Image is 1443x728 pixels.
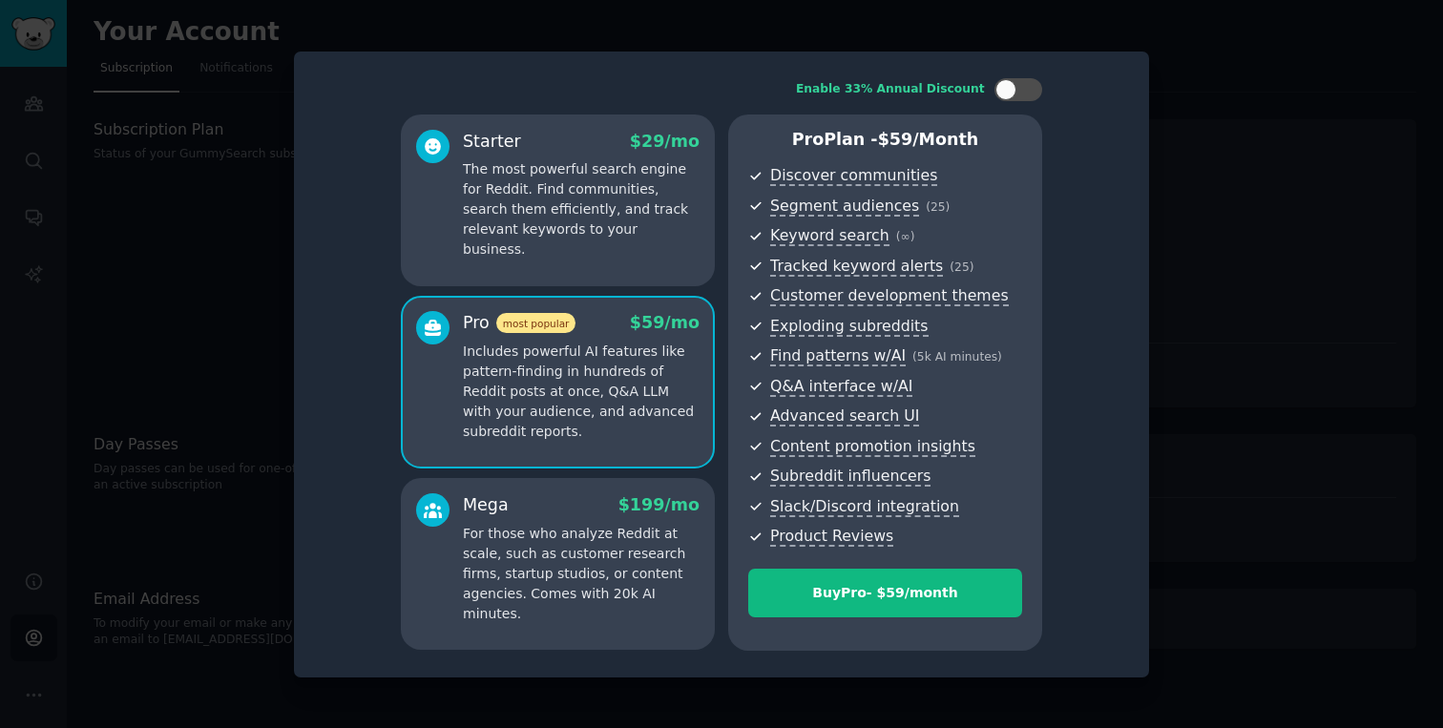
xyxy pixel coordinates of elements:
span: Product Reviews [770,527,893,547]
span: Keyword search [770,226,889,246]
span: ( ∞ ) [896,230,915,243]
span: Advanced search UI [770,406,919,426]
button: BuyPro- $59/month [748,569,1022,617]
span: Exploding subreddits [770,317,928,337]
p: The most powerful search engine for Reddit. Find communities, search them efficiently, and track ... [463,159,700,260]
span: ( 25 ) [926,200,950,214]
span: Customer development themes [770,286,1009,306]
span: Tracked keyword alerts [770,257,943,277]
span: $ 59 /mo [630,313,700,332]
span: Find patterns w/AI [770,346,906,366]
span: Slack/Discord integration [770,497,959,517]
div: Enable 33% Annual Discount [796,81,985,98]
span: Subreddit influencers [770,467,931,487]
span: Discover communities [770,166,937,186]
span: $ 29 /mo [630,132,700,151]
span: ( 5k AI minutes ) [912,350,1002,364]
span: $ 199 /mo [618,495,700,514]
span: Q&A interface w/AI [770,377,912,397]
div: Starter [463,130,521,154]
span: Content promotion insights [770,437,975,457]
p: Includes powerful AI features like pattern-finding in hundreds of Reddit posts at once, Q&A LLM w... [463,342,700,442]
span: ( 25 ) [950,260,973,274]
span: most popular [496,313,576,333]
div: Pro [463,311,575,335]
div: Buy Pro - $ 59 /month [749,583,1021,603]
span: Segment audiences [770,197,919,217]
div: Mega [463,493,509,517]
p: Pro Plan - [748,128,1022,152]
p: For those who analyze Reddit at scale, such as customer research firms, startup studios, or conte... [463,524,700,624]
span: $ 59 /month [878,130,979,149]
